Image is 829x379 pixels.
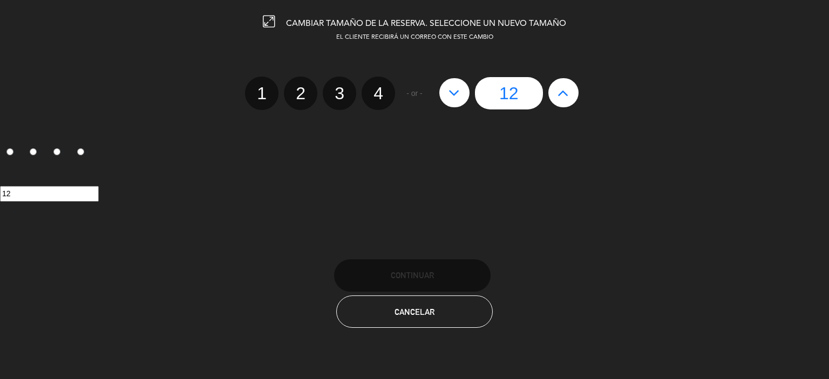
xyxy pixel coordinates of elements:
label: 4 [71,144,94,162]
label: 1 [245,77,278,110]
input: 1 [6,148,13,155]
label: 3 [47,144,71,162]
input: 2 [30,148,37,155]
label: 3 [323,77,356,110]
label: 2 [284,77,317,110]
button: Cancelar [336,295,493,328]
input: 3 [53,148,60,155]
label: 2 [24,144,47,162]
button: Continuar [334,259,491,292]
span: EL CLIENTE RECIBIRÁ UN CORREO CON ESTE CAMBIO [336,35,493,40]
span: CAMBIAR TAMAÑO DE LA RESERVA. SELECCIONE UN NUEVO TAMAÑO [286,19,566,28]
span: Continuar [391,271,434,280]
span: Cancelar [395,307,434,316]
input: 4 [77,148,84,155]
label: 4 [362,77,395,110]
span: - or - [406,87,423,100]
